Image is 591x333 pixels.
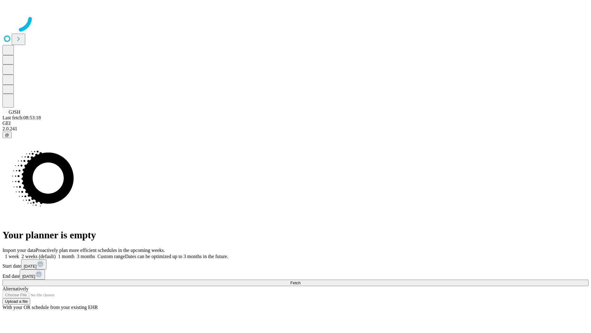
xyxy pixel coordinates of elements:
[24,264,37,269] span: [DATE]
[9,109,20,115] span: GJSH
[2,305,98,310] span: With your OR schedule from your existing EHR
[125,254,228,259] span: Dates can be optimized up to 3 months in the future.
[2,132,12,138] button: @
[2,269,589,280] div: End date
[5,254,19,259] span: 1 week
[2,115,41,120] span: Last fetch: 08:53:18
[58,254,74,259] span: 1 month
[2,121,589,126] div: GEI
[2,248,36,253] span: Import your data
[21,259,46,269] button: [DATE]
[20,269,45,280] button: [DATE]
[2,286,28,291] span: Alternatively
[77,254,95,259] span: 3 months
[22,274,35,279] span: [DATE]
[2,259,589,269] div: Start date
[2,298,30,305] button: Upload a file
[36,248,165,253] span: Proactively plan more efficient schedules in the upcoming weeks.
[2,229,589,241] h1: Your planner is empty
[98,254,125,259] span: Custom range
[2,280,589,286] button: Fetch
[22,254,56,259] span: 2 weeks (default)
[290,281,300,285] span: Fetch
[5,133,9,137] span: @
[2,126,589,132] div: 2.0.241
